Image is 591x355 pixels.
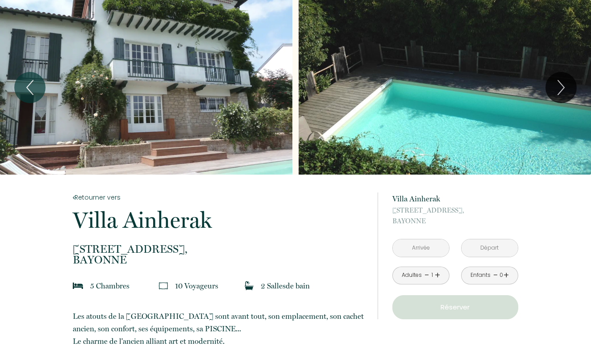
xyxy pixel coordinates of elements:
[14,72,46,103] button: Previous
[73,244,366,255] span: [STREET_ADDRESS],
[393,239,449,257] input: Arrivée
[73,310,366,347] p: Les atouts de la [GEOGRAPHIC_DATA] sont avant tout, son emplacement, son cachet ancien, son confo...
[470,271,491,280] div: Enfants
[392,295,518,319] button: Réserver
[435,268,440,282] a: +
[395,302,515,313] p: Réserver
[392,205,518,226] p: BAYONNE
[545,72,577,103] button: Next
[425,268,429,282] a: -
[462,239,518,257] input: Départ
[159,281,168,290] img: guests
[402,271,422,280] div: Adultes
[73,244,366,265] p: BAYONNE
[261,280,310,292] p: 2 Salle de bain
[504,268,509,282] a: +
[493,268,498,282] a: -
[73,192,366,202] a: Retourner vers
[90,280,129,292] p: 5 Chambre
[392,192,518,205] p: Villa Ainherak
[283,281,286,290] span: s
[126,281,129,290] span: s
[73,209,366,231] p: Villa Ainherak
[499,271,504,280] div: 0
[392,205,518,216] span: [STREET_ADDRESS],
[215,281,218,290] span: s
[175,280,218,292] p: 10 Voyageur
[430,271,434,280] div: 1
